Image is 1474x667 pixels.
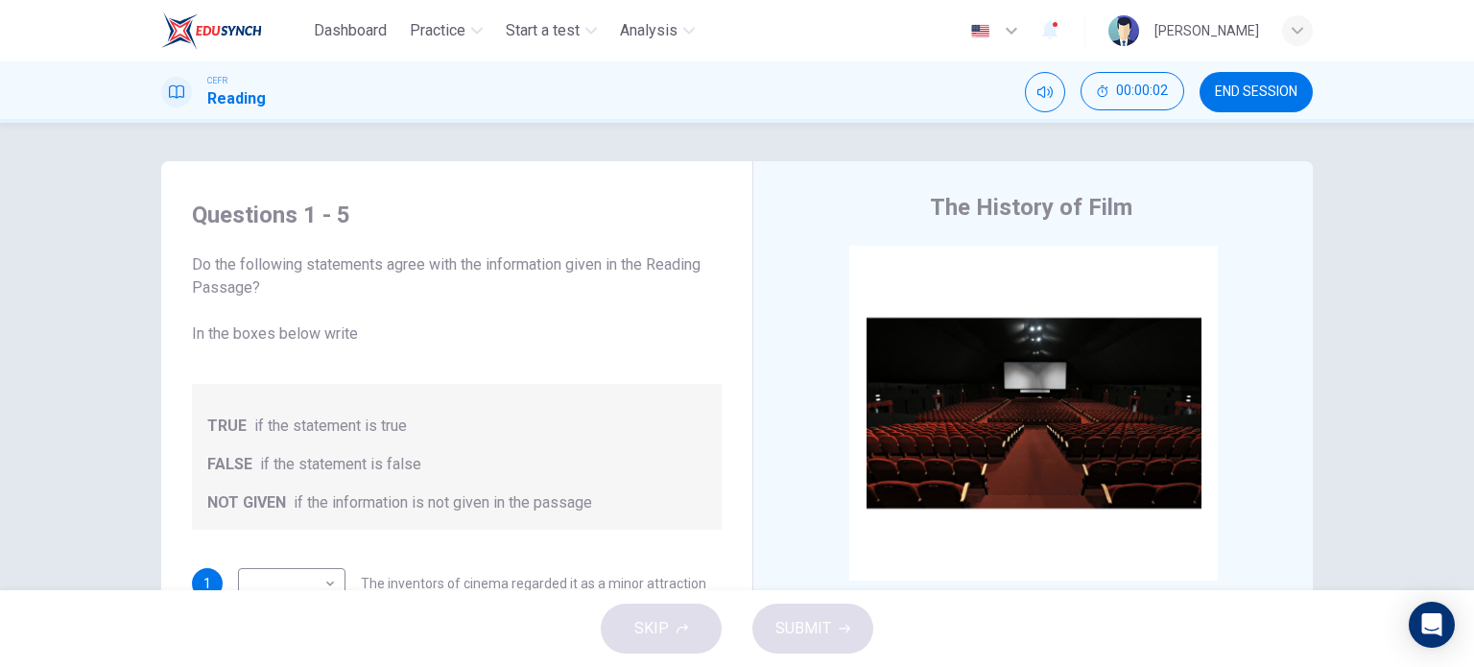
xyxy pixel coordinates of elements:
[207,74,227,87] span: CEFR
[620,19,678,42] span: Analysis
[192,200,722,230] h4: Questions 1 - 5
[192,253,722,345] span: Do the following statements agree with the information given in the Reading Passage? In the boxes...
[402,13,490,48] button: Practice
[1200,72,1313,112] button: END SESSION
[203,577,211,590] span: 1
[1409,602,1455,648] div: Open Intercom Messenger
[161,12,262,50] img: EduSynch logo
[1108,15,1139,46] img: Profile picture
[294,491,592,514] span: if the information is not given in the passage
[1215,84,1297,100] span: END SESSION
[1116,83,1168,99] span: 00:00:02
[498,13,605,48] button: Start a test
[361,577,706,590] span: The inventors of cinema regarded it as a minor attraction
[306,13,394,48] button: Dashboard
[930,192,1132,223] h4: The History of Film
[410,19,465,42] span: Practice
[1081,72,1184,110] button: 00:00:02
[612,13,702,48] button: Analysis
[260,453,421,476] span: if the statement is false
[207,415,247,438] span: TRUE
[506,19,580,42] span: Start a test
[314,19,387,42] span: Dashboard
[207,491,286,514] span: NOT GIVEN
[161,12,306,50] a: EduSynch logo
[1154,19,1259,42] div: [PERSON_NAME]
[207,87,266,110] h1: Reading
[207,453,252,476] span: FALSE
[254,415,407,438] span: if the statement is true
[968,24,992,38] img: en
[1081,72,1184,112] div: Hide
[1025,72,1065,112] div: Mute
